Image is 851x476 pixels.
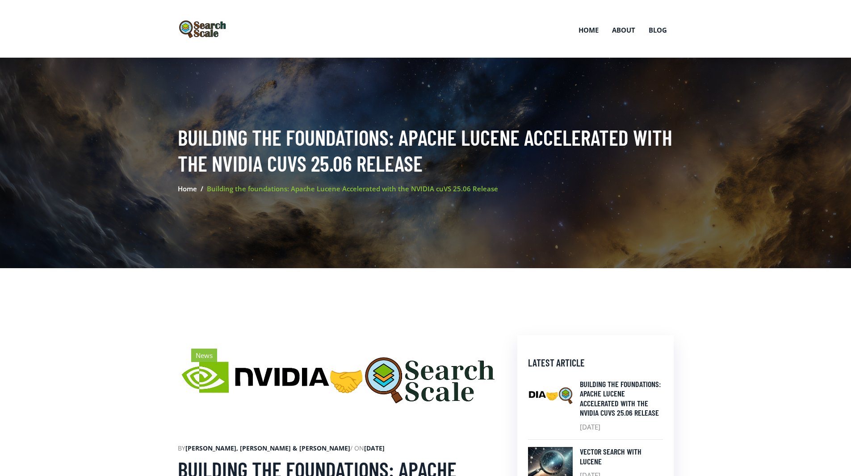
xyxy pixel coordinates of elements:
[580,379,663,418] a: Building the foundations: Apache Lucene Accelerated with the NVIDIA cuVS 25.06 Release
[185,444,350,452] strong: [PERSON_NAME], [PERSON_NAME] & [PERSON_NAME]
[364,444,385,452] strong: [DATE]
[178,335,504,422] img: post thumb
[197,183,498,194] li: Building the foundations: Apache Lucene Accelerated with the NVIDIA cuVS 25.06 Release
[528,357,663,368] h4: Latest Article
[178,20,229,38] img: SearchScale
[178,184,197,193] a: Home
[572,7,605,53] a: Home
[580,379,663,432] div: [DATE]
[580,447,663,466] a: Vector Search with Lucene
[178,125,674,176] h2: Building the foundations: Apache Lucene Accelerated with the NVIDIA cuVS 25.06 Release
[178,443,504,453] div: by / on
[528,379,573,411] img: nvidia-searchscale.png
[605,7,642,53] a: About
[642,7,674,53] a: Blog
[178,183,674,194] nav: breadcrumb
[191,349,217,362] div: News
